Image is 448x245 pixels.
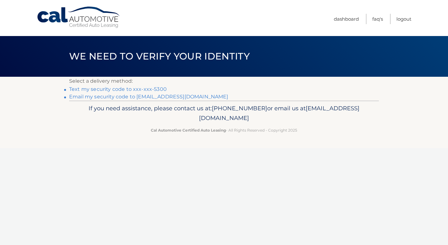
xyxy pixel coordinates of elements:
p: - All Rights Reserved - Copyright 2025 [73,127,375,133]
a: Email my security code to [EMAIL_ADDRESS][DOMAIN_NAME] [69,94,228,100]
p: If you need assistance, please contact us at: or email us at [73,103,375,123]
a: Text my security code to xxx-xxx-5300 [69,86,167,92]
strong: Cal Automotive Certified Auto Leasing [151,128,226,133]
p: Select a delivery method: [69,77,379,86]
a: Dashboard [334,14,359,24]
a: FAQ's [372,14,383,24]
a: Cal Automotive [37,6,121,29]
span: We need to verify your identity [69,50,250,62]
a: Logout [396,14,411,24]
span: [PHONE_NUMBER] [212,105,267,112]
